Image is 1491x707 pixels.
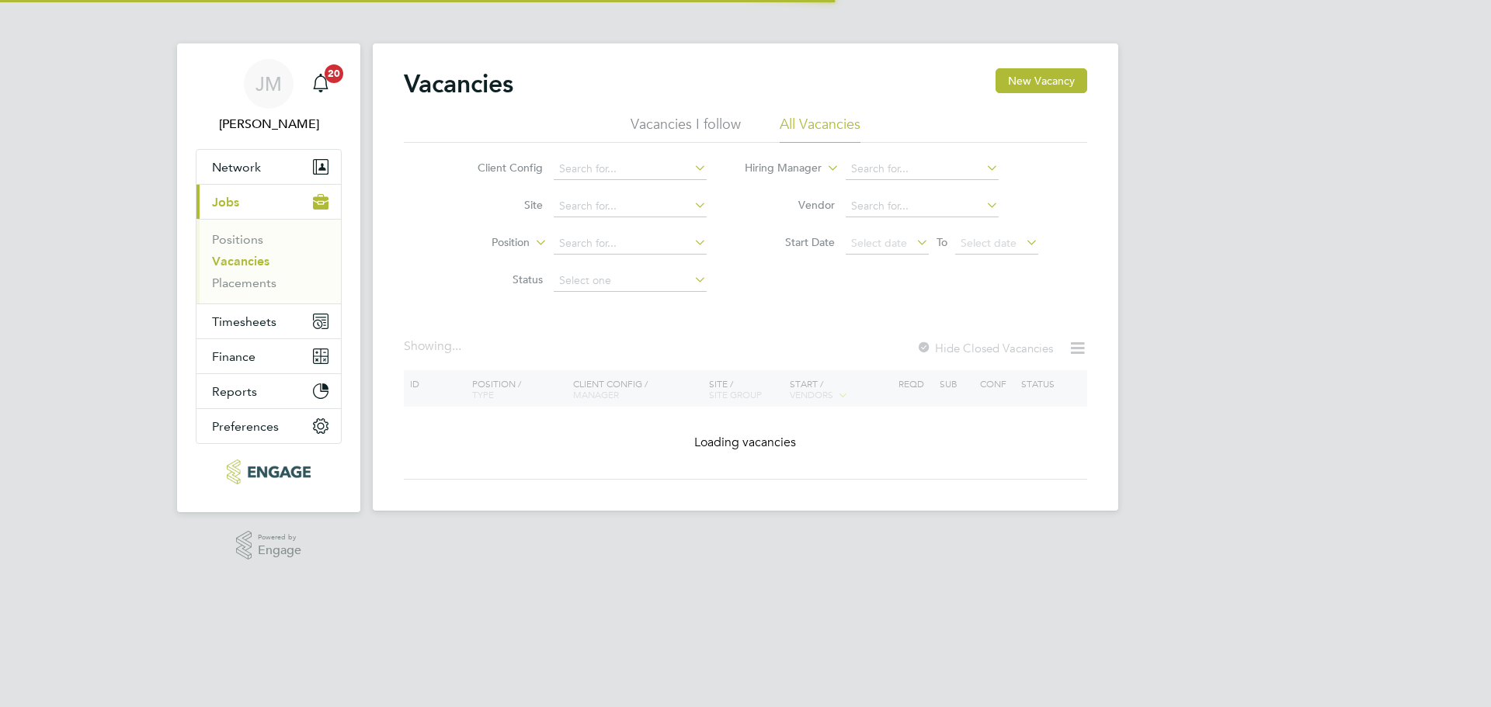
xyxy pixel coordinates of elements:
a: Positions [212,232,263,247]
a: Powered byEngage [236,531,302,560]
label: Vendor [745,198,835,212]
a: 20 [305,59,336,109]
span: Powered by [258,531,301,544]
button: Timesheets [196,304,341,338]
li: Vacancies I follow [631,115,741,143]
span: Finance [212,349,255,364]
button: Reports [196,374,341,408]
label: Hiring Manager [732,161,822,176]
label: Position [440,235,530,251]
div: Jobs [196,219,341,303]
label: Status [454,272,543,286]
span: JM [255,74,282,94]
span: Timesheets [212,314,276,329]
span: Engage [258,544,301,557]
li: All Vacancies [780,115,860,143]
div: Showing [404,338,464,355]
span: Jobs [212,195,239,210]
a: JM[PERSON_NAME] [196,59,342,133]
input: Search for... [554,233,707,255]
span: To [932,232,952,252]
label: Site [454,198,543,212]
h2: Vacancies [404,68,513,99]
input: Search for... [554,158,707,180]
input: Search for... [554,196,707,217]
span: Select date [961,236,1017,250]
label: Hide Closed Vacancies [916,341,1053,355]
span: Select date [851,236,907,250]
button: Jobs [196,185,341,219]
a: Go to home page [196,459,342,484]
nav: Main navigation [177,43,360,512]
button: Finance [196,339,341,373]
input: Select one [554,270,707,292]
span: ... [452,338,461,354]
span: Reports [212,384,257,399]
button: New Vacancy [996,68,1087,93]
span: Network [212,160,261,175]
a: Placements [212,276,276,290]
span: Jasmine Mills [196,115,342,133]
input: Search for... [846,158,999,180]
span: 20 [325,64,343,83]
input: Search for... [846,196,999,217]
label: Client Config [454,161,543,175]
button: Network [196,150,341,184]
img: xede-logo-retina.png [227,459,310,484]
span: Preferences [212,419,279,434]
button: Preferences [196,409,341,443]
label: Start Date [745,235,835,249]
a: Vacancies [212,254,269,269]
